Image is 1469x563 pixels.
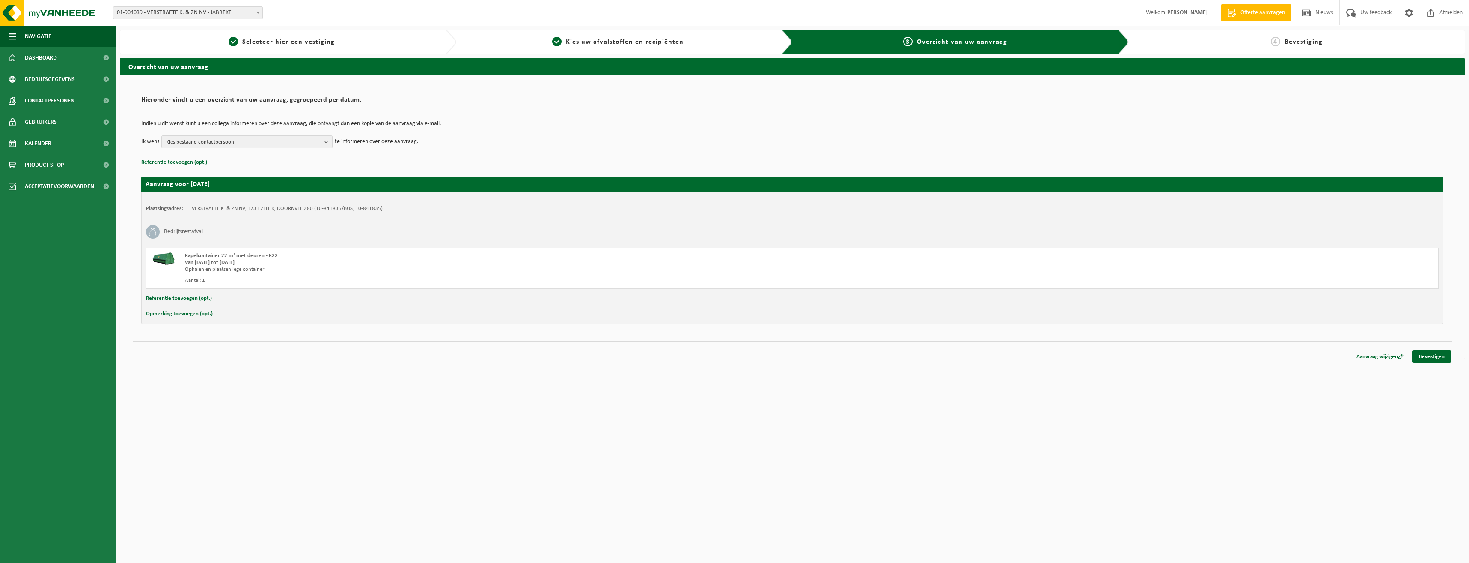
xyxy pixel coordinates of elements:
button: Kies bestaand contactpersoon [161,135,333,148]
span: Gebruikers [25,111,57,133]
h2: Hieronder vindt u een overzicht van uw aanvraag, gegroepeerd per datum. [141,96,1443,108]
a: 2Kies uw afvalstoffen en recipiënten [461,37,776,47]
span: Bevestiging [1285,39,1323,45]
h3: Bedrijfsrestafval [164,225,203,239]
span: Overzicht van uw aanvraag [917,39,1007,45]
div: Aantal: 1 [185,277,827,284]
span: Kapelcontainer 22 m³ met deuren - K22 [185,253,278,258]
td: VERSTRAETE K. & ZN NV, 1731 ZELLIK, DOORNVELD 80 (10-841835/BUS, 10-841835) [192,205,383,212]
span: Contactpersonen [25,90,74,111]
a: Bevestigen [1412,350,1451,363]
div: Ophalen en plaatsen lege container [185,266,827,273]
span: Selecteer hier een vestiging [242,39,335,45]
p: Ik wens [141,135,159,148]
span: 2 [552,37,562,46]
span: Navigatie [25,26,51,47]
span: 4 [1271,37,1280,46]
img: HK-XK-22-GN-00.png [151,252,176,265]
span: 3 [903,37,913,46]
a: 1Selecteer hier een vestiging [124,37,439,47]
span: 01-904039 - VERSTRAETE K. & ZN NV - JABBEKE [113,6,263,19]
span: Kalender [25,133,51,154]
span: Bedrijfsgegevens [25,69,75,90]
span: Acceptatievoorwaarden [25,176,94,197]
strong: Van [DATE] tot [DATE] [185,260,235,265]
h2: Overzicht van uw aanvraag [120,58,1465,75]
strong: [PERSON_NAME] [1165,9,1208,16]
strong: Aanvraag voor [DATE] [146,181,210,188]
a: Aanvraag wijzigen [1350,350,1410,363]
p: te informeren over deze aanvraag. [335,135,419,148]
span: 01-904039 - VERSTRAETE K. & ZN NV - JABBEKE [113,7,262,19]
button: Opmerking toevoegen (opt.) [146,308,213,320]
p: Indien u dit wenst kunt u een collega informeren over deze aanvraag, die ontvangt dan een kopie v... [141,121,1443,127]
span: Dashboard [25,47,57,69]
strong: Plaatsingsadres: [146,206,183,211]
span: Kies bestaand contactpersoon [166,136,321,149]
a: Offerte aanvragen [1221,4,1291,21]
span: Offerte aanvragen [1238,9,1287,17]
button: Referentie toevoegen (opt.) [146,293,212,304]
button: Referentie toevoegen (opt.) [141,157,207,168]
span: Product Shop [25,154,64,176]
span: 1 [229,37,238,46]
span: Kies uw afvalstoffen en recipiënten [566,39,684,45]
